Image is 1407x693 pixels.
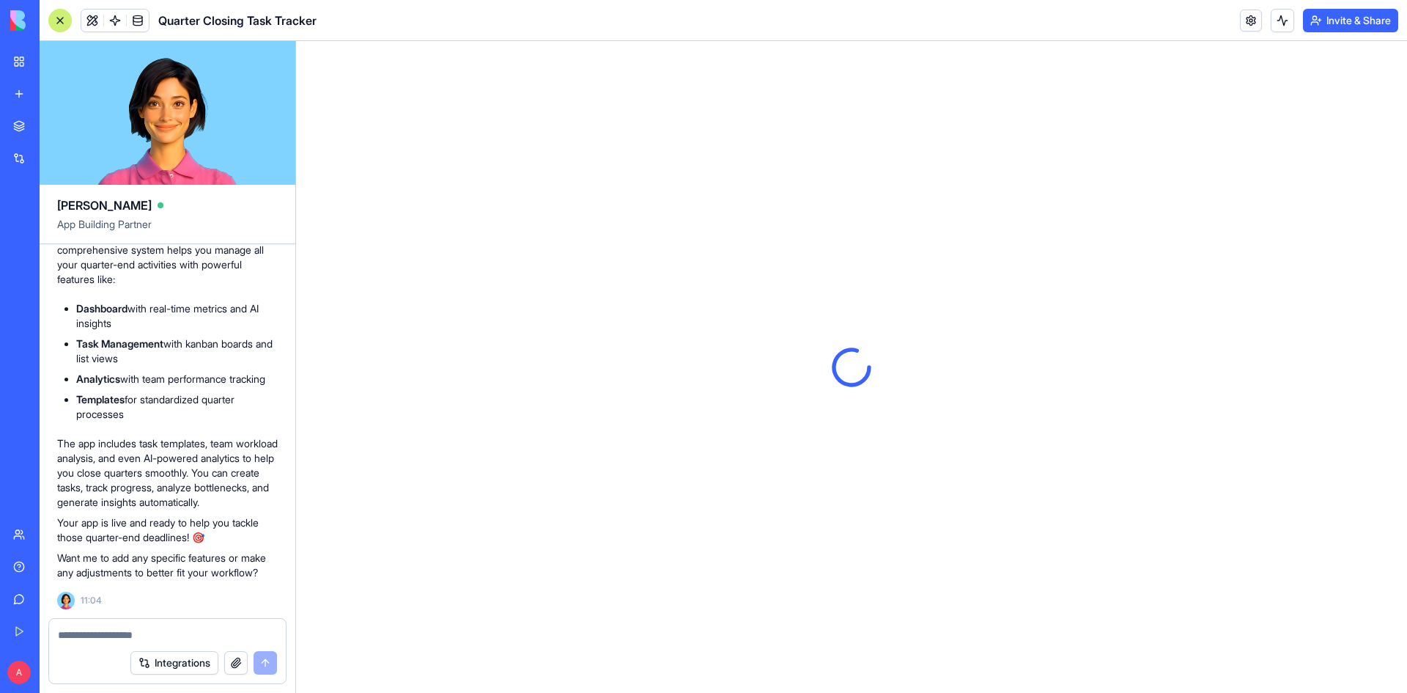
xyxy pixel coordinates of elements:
p: Your Quarter Closing Task Tracker app is already built and ready to use! This comprehensive syste... [57,213,278,287]
li: with kanban boards and list views [76,337,278,366]
strong: Analytics [76,373,120,385]
span: 11:04 [81,595,102,606]
li: with team performance tracking [76,372,278,386]
strong: Templates [76,393,125,406]
img: logo [10,10,101,31]
li: for standardized quarter processes [76,392,278,422]
span: A [7,661,31,684]
span: App Building Partner [57,217,278,243]
img: Ella_00000_wcx2te.png [57,592,75,609]
button: Invite & Share [1303,9,1398,32]
span: [PERSON_NAME] [57,197,152,214]
button: Integrations [130,651,218,675]
strong: Task Management [76,337,163,350]
p: Your app is live and ready to help you tackle those quarter-end deadlines! 🎯 [57,516,278,545]
strong: Dashboard [76,302,128,315]
p: The app includes task templates, team workload analysis, and even AI-powered analytics to help yo... [57,436,278,510]
p: Want me to add any specific features or make any adjustments to better fit your workflow? [57,551,278,580]
span: Quarter Closing Task Tracker [158,12,317,29]
li: with real-time metrics and AI insights [76,301,278,331]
